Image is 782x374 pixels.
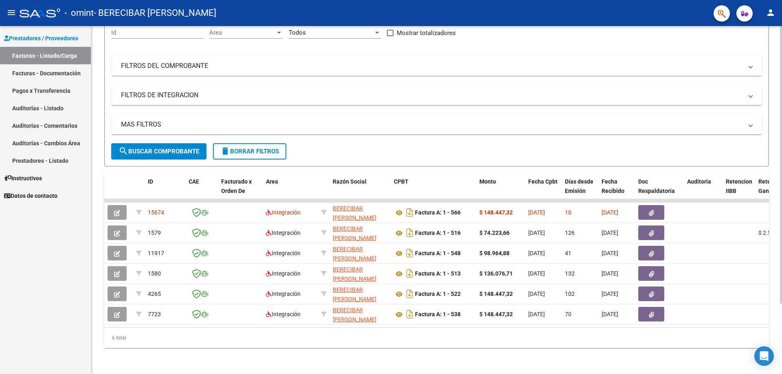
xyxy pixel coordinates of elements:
span: 1579 [148,230,161,236]
i: Descargar documento [404,267,415,280]
div: 27221627607 [333,245,387,262]
datatable-header-cell: Facturado x Orden De [218,173,263,209]
datatable-header-cell: Area [263,173,318,209]
span: [DATE] [528,230,545,236]
span: - omint [64,4,94,22]
span: Integración [266,311,301,317]
datatable-header-cell: Fecha Cpbt [525,173,562,209]
div: 27221627607 [333,224,387,241]
span: [DATE] [602,230,618,236]
mat-expansion-panel-header: FILTROS DEL COMPROBANTE [111,56,762,76]
mat-panel-title: MAS FILTROS [121,120,742,129]
i: Descargar documento [404,247,415,260]
strong: Factura A: 1 - 566 [415,210,461,216]
div: 6 total [104,328,769,348]
div: 27221627607 [333,204,387,221]
span: Instructivos [4,174,42,183]
span: BERECIBAR [PERSON_NAME] [333,205,376,221]
datatable-header-cell: Fecha Recibido [598,173,635,209]
span: [DATE] [602,291,618,297]
div: 27221627607 [333,265,387,282]
span: ID [148,178,153,185]
span: BERECIBAR [PERSON_NAME] [333,246,376,262]
span: 11917 [148,250,164,256]
span: 1580 [148,270,161,277]
strong: Factura A: 1 - 548 [415,250,461,257]
span: [DATE] [528,291,545,297]
strong: $ 148.447,32 [479,209,513,216]
datatable-header-cell: Doc Respaldatoria [635,173,684,209]
span: [DATE] [602,209,618,216]
span: BERECIBAR [PERSON_NAME] [333,225,376,241]
span: 7723 [148,311,161,317]
span: Fecha Cpbt [528,178,558,185]
mat-icon: person [766,8,775,17]
span: CAE [189,178,199,185]
span: Integración [266,270,301,277]
datatable-header-cell: Días desde Emisión [562,173,598,209]
span: Prestadores / Proveedores [4,34,78,43]
datatable-header-cell: Retencion IIBB [723,173,755,209]
datatable-header-cell: Monto [476,173,525,209]
datatable-header-cell: CPBT [391,173,476,209]
span: BERECIBAR [PERSON_NAME] [333,266,376,282]
span: 15674 [148,209,164,216]
span: 10 [565,209,571,216]
span: Fecha Recibido [602,178,624,194]
span: Integración [266,250,301,256]
mat-panel-title: FILTROS DEL COMPROBANTE [121,61,742,70]
span: - BERECIBAR [PERSON_NAME] [94,4,216,22]
span: Monto [479,178,496,185]
span: [DATE] [528,311,545,317]
span: Integración [266,209,301,216]
mat-expansion-panel-header: FILTROS DE INTEGRACION [111,85,762,105]
mat-panel-title: FILTROS DE INTEGRACION [121,91,742,100]
strong: $ 136.076,71 [479,270,513,277]
span: Borrar Filtros [220,148,279,155]
mat-icon: search [119,146,128,156]
span: [DATE] [602,270,618,277]
span: Auditoria [687,178,711,185]
span: 132 [565,270,575,277]
strong: $ 148.447,32 [479,311,513,317]
div: Open Intercom Messenger [754,346,774,366]
datatable-header-cell: ID [145,173,185,209]
strong: $ 98.964,88 [479,250,510,256]
span: BERECIBAR [PERSON_NAME] [333,307,376,323]
span: Area [209,29,275,36]
datatable-header-cell: CAE [185,173,218,209]
i: Descargar documento [404,206,415,219]
span: Facturado x Orden De [221,178,252,194]
strong: Factura A: 1 - 522 [415,291,461,297]
span: 102 [565,291,575,297]
strong: Factura A: 1 - 516 [415,230,461,236]
span: CPBT [394,178,409,185]
span: 41 [565,250,571,256]
div: 27221627607 [333,285,387,302]
datatable-header-cell: Auditoria [684,173,723,209]
span: 4265 [148,291,161,297]
span: [DATE] [528,209,545,216]
span: Mostrar totalizadores [397,28,456,38]
span: Días desde Emisión [565,178,593,194]
strong: Factura A: 1 - 513 [415,271,461,277]
div: 27221627607 [333,306,387,323]
span: [DATE] [528,250,545,256]
span: Integración [266,230,301,236]
span: 70 [565,311,571,317]
span: [DATE] [528,270,545,277]
span: 126 [565,230,575,236]
span: Buscar Comprobante [119,148,199,155]
span: Retencion IIBB [726,178,752,194]
span: Todos [289,29,306,36]
button: Buscar Comprobante [111,143,206,160]
i: Descargar documento [404,308,415,321]
span: BERECIBAR [PERSON_NAME] [333,287,376,302]
span: Area [266,178,278,185]
i: Descargar documento [404,287,415,300]
strong: Factura A: 1 - 538 [415,311,461,318]
span: [DATE] [602,250,618,256]
span: Razón Social [333,178,367,185]
span: [DATE] [602,311,618,317]
button: Borrar Filtros [213,143,286,160]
